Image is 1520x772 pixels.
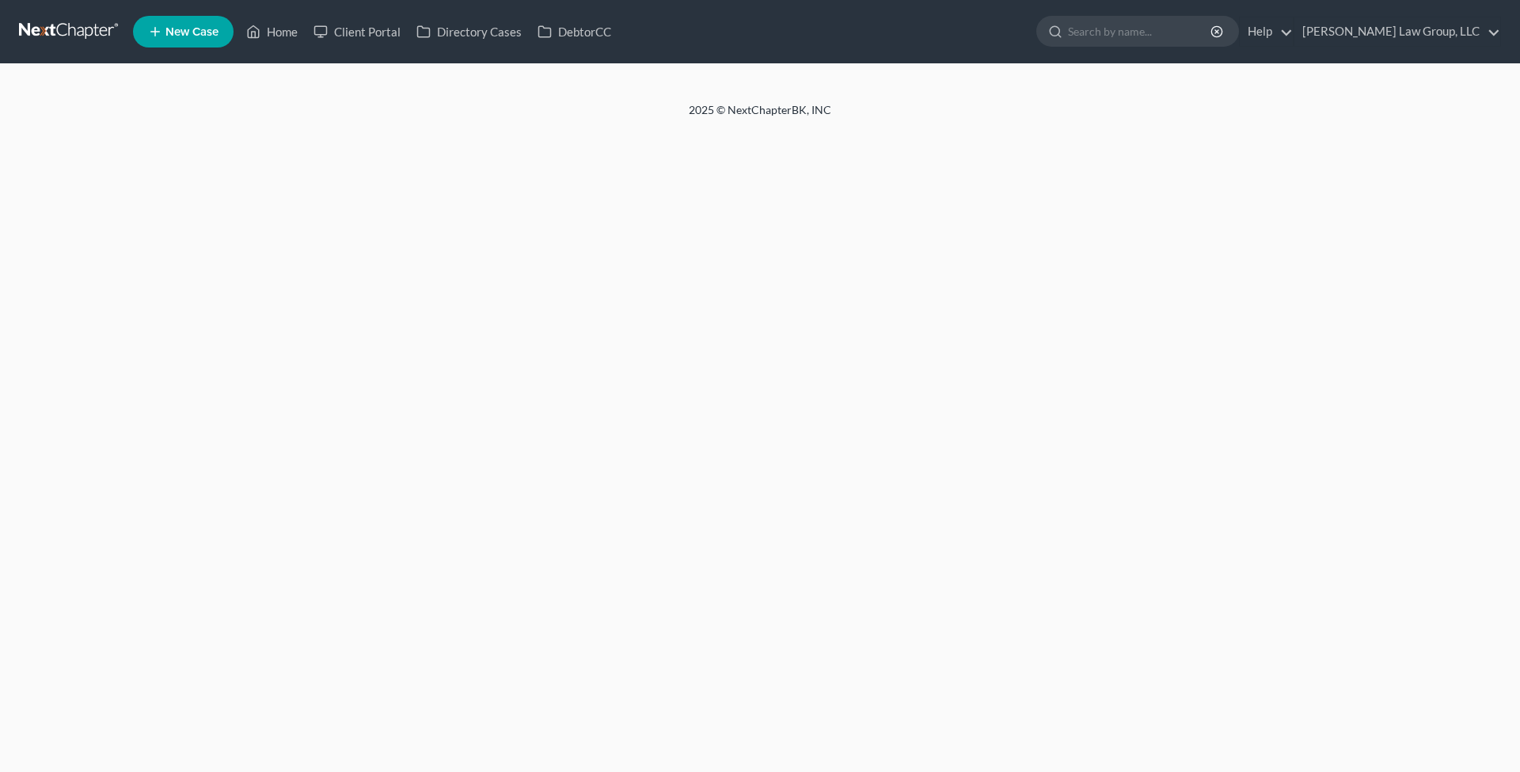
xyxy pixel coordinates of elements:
span: New Case [165,26,218,38]
div: 2025 © NextChapterBK, INC [309,102,1211,131]
a: Directory Cases [408,17,530,46]
a: Home [238,17,306,46]
a: Help [1240,17,1293,46]
a: DebtorCC [530,17,619,46]
input: Search by name... [1068,17,1213,46]
a: Client Portal [306,17,408,46]
a: [PERSON_NAME] Law Group, LLC [1294,17,1500,46]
